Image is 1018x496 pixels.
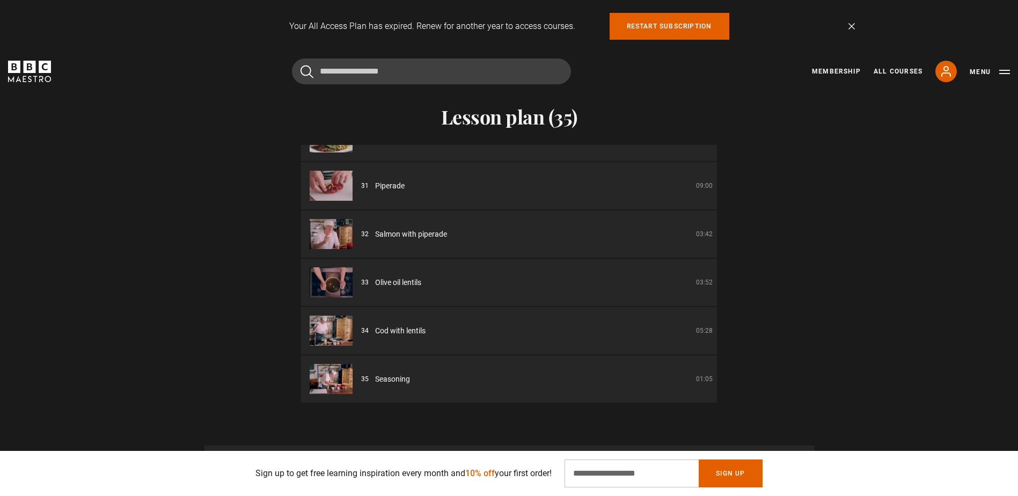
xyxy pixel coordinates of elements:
[361,278,369,287] p: 33
[375,229,447,240] span: Salmon with piperade
[361,374,369,384] p: 35
[375,325,426,337] span: Cod with lentils
[696,229,713,239] p: 03:42
[696,374,713,384] p: 01:05
[361,229,369,239] p: 32
[970,67,1010,77] button: Toggle navigation
[301,105,717,128] h2: Lesson plan (35)
[375,277,421,288] span: Olive oil lentils
[8,61,51,82] svg: BBC Maestro
[301,65,313,78] button: Submit the search query
[375,180,405,192] span: Piperade
[375,374,410,385] span: Seasoning
[696,326,713,335] p: 05:28
[699,459,762,487] button: Sign Up
[292,59,571,84] input: Search
[696,181,713,191] p: 09:00
[812,67,861,76] a: Membership
[696,278,713,287] p: 03:52
[610,13,729,40] a: Restart subscription
[361,326,369,335] p: 34
[361,181,369,191] p: 31
[289,20,575,33] p: Your All Access Plan has expired. Renew for another year to access courses.
[465,468,495,478] span: 10% off
[874,67,922,76] a: All Courses
[255,467,552,480] p: Sign up to get free learning inspiration every month and your first order!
